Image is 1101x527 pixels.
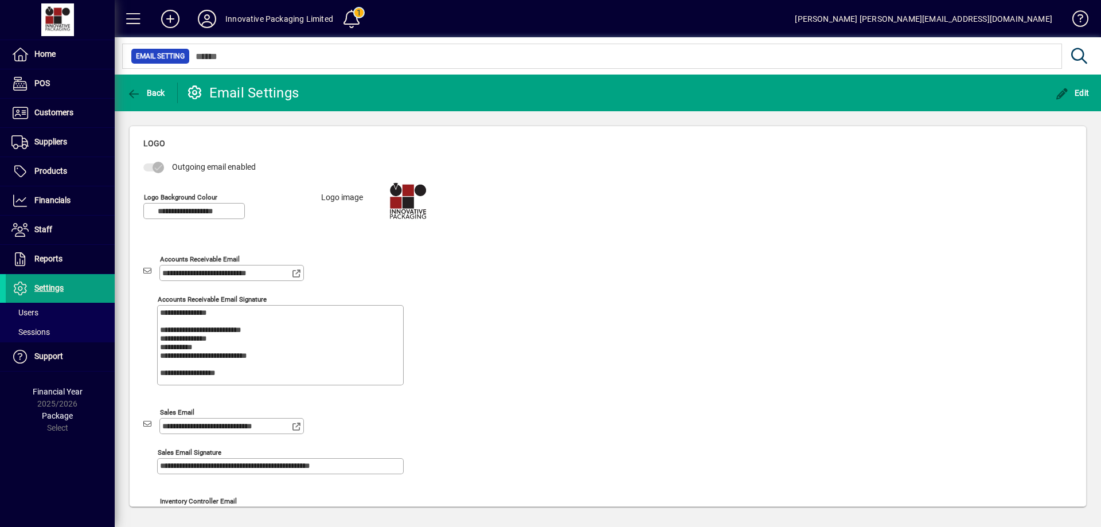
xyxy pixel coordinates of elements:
span: Edit [1055,88,1090,97]
a: Home [6,40,115,69]
a: Products [6,157,115,186]
label: Logo image [313,192,372,237]
span: Staff [34,225,52,234]
span: Reports [34,254,63,263]
p: Example email content. [11,80,918,91]
span: Financial Year [33,387,83,396]
mat-label: Accounts receivable email signature [158,295,267,303]
span: Products [34,166,67,175]
div: Innovative Packaging Limited [225,10,333,28]
span: Email Setting [136,50,185,62]
span: Financials [34,196,71,205]
app-page-header-button: Back [115,83,178,103]
a: POS [6,69,115,98]
button: Back [124,83,168,103]
span: Settings [34,283,64,292]
a: Customers [6,99,115,127]
span: Outgoing email enabled [172,162,256,171]
span: Users [11,308,38,317]
a: Financials [6,186,115,215]
a: Sessions [6,322,115,342]
mat-label: Sales email signature [158,448,221,456]
a: Staff [6,216,115,244]
span: Support [34,352,63,361]
a: Reports [6,245,115,274]
span: Logo [143,139,165,148]
button: Add [152,9,189,29]
mat-label: Logo background colour [144,193,217,201]
img: contain [11,11,57,48]
a: Knowledge Base [1064,2,1087,40]
span: Sessions [11,327,50,337]
span: Back [127,88,165,97]
mat-label: Accounts receivable email [160,255,240,263]
span: Suppliers [34,137,67,146]
a: Support [6,342,115,371]
mat-label: Sales email [160,408,194,416]
mat-label: Inventory Controller Email [160,497,237,505]
div: [PERSON_NAME] [PERSON_NAME][EMAIL_ADDRESS][DOMAIN_NAME] [795,10,1052,28]
a: Users [6,303,115,322]
a: Suppliers [6,128,115,157]
span: Home [34,49,56,58]
span: Package [42,411,73,420]
span: Customers [34,108,73,117]
span: POS [34,79,50,88]
button: Profile [189,9,225,29]
button: Edit [1052,83,1092,103]
div: Email Settings [186,84,299,102]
